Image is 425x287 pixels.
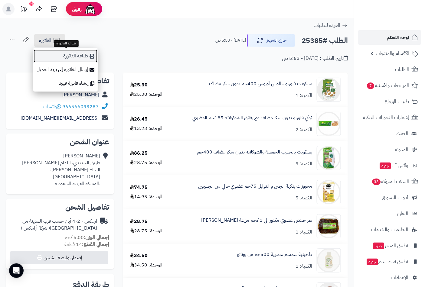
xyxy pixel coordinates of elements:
a: وآتس آبجديد [358,158,421,173]
a: التقارير [358,206,421,221]
div: الكمية: 2 [296,126,312,133]
span: أدوات التسويق [382,193,408,202]
span: تطبيق المتجر [372,241,408,250]
div: 10 [29,2,34,6]
button: إصدار بوليصة الشحن [10,251,108,264]
div: الكمية: 1 [296,92,312,99]
a: التطبيقات والخدمات [358,222,421,237]
span: تطبيق نقاط البيع [366,257,408,266]
span: المدونة [395,145,408,154]
a: كوكي فلوربو بدون سكر مضاف مع رقائق الشوكولاتة 185جم العضوي [192,114,312,121]
strong: إجمالي القطع: [82,241,109,248]
span: جديد [373,243,384,249]
a: طحينية سمسم عضوية 500جم من بوناتو [237,251,312,258]
small: 5.00 كجم [64,234,109,241]
span: المراجعات والأسئلة [366,81,409,90]
a: بسكويت بالحبوب الخمسة والشوكلاته بدون سكر مضاف 400جم [197,149,312,156]
span: جديد [367,259,378,265]
a: إرسال الفاتورة إلى بريد العميل [33,63,98,76]
a: لوحة التحكم [358,30,421,45]
a: إشعارات التحويلات البنكية [358,110,421,125]
img: logo-2.png [384,12,419,24]
div: 34.50 [130,252,148,259]
h2: الطلب #25385 [302,34,348,47]
div: الكمية: 1 [296,263,312,270]
span: ( شركة أرامكس ) [21,224,50,232]
div: 86.25 [130,150,148,157]
div: 26.45 [130,116,148,123]
span: رفيق [72,5,82,13]
div: الوحدة: 34.50 [130,262,163,269]
span: العودة للطلبات [314,22,340,29]
a: [EMAIL_ADDRESS][DOMAIN_NAME] [21,114,99,122]
button: جاري التجهيز [247,34,295,47]
span: التقارير [397,209,408,218]
div: تاريخ الطلب : [DATE] - 5:53 ص [282,55,348,62]
span: وآتس آب [379,161,408,170]
a: الفاتورة [34,34,65,47]
span: لوحة التحكم [387,33,409,42]
a: تمر خلاص عضوي مكنور الي 1 كجم مزرعة [PERSON_NAME] [201,217,312,224]
a: المدونة [358,142,421,157]
div: Open Intercom Messenger [9,263,24,278]
span: العملاء [396,129,408,138]
img: ai-face.png [84,3,96,15]
div: الكمية: 3 [296,160,312,167]
div: الوحدة: 28.75 [130,159,163,166]
span: 7 [367,82,374,89]
a: تحديثات المنصة [16,3,31,17]
div: طباعة الفاتورة [54,40,79,47]
small: [DATE] - 5:53 ص [215,37,246,44]
img: 10-90x90.png [317,112,341,136]
a: الطلبات [358,62,421,77]
img: 1747674572-%D8%B7%D8%AD%D9%8A%D9%86%D8%A9%20%D8%A7%D9%84%D8%B3%D9%85%D8%B3%D9%85%20%D8%A7%D9%84%D... [317,248,341,272]
h2: تفاصيل العميل [11,77,109,85]
div: [PERSON_NAME] طريق الحديدي، اللدام [PERSON_NAME] اللدام [PERSON_NAME]، [GEOGRAPHIC_DATA] .المملكة... [11,153,100,187]
a: طباعة الفاتورة [33,49,98,63]
span: طلبات الإرجاع [384,97,409,106]
span: الإعدادات [391,273,408,282]
a: العودة للطلبات [314,22,348,29]
div: 74.75 [130,184,148,191]
a: السلات المتروكة33 [358,174,421,189]
div: 25.30 [130,82,148,89]
a: بسكويت فلوربو جالوس أوروس 400جم بدون سكر مضاف [209,80,312,87]
span: التطبيقات والخدمات [371,225,408,234]
a: تطبيق نقاط البيعجديد [358,254,421,269]
h2: تفاصيل الشحن [11,204,109,211]
img: 1694972402-81UH4+n6q3L._AC_SY741_-90x90.jpg [317,146,341,170]
small: 14 قطعة [64,241,109,248]
div: الوحدة: 13.23 [130,125,163,132]
a: 966566093287 [62,103,99,110]
img: 1051006-90x90.png [317,78,341,102]
span: إشعارات التحويلات البنكية [363,113,409,122]
div: الكمية: 5 [296,195,312,202]
a: المراجعات والأسئلة7 [358,78,421,93]
div: ارمكس - 2-4 أيام حسب قرب المدينة من [GEOGRAPHIC_DATA] [11,218,97,232]
img: 1710502869-img_5578774917522711211_8413164013038_1_L-90x90.jpg [317,180,341,204]
span: الطلبات [395,65,409,74]
div: الكمية: 1 [296,229,312,236]
div: الوحدة: 14.95 [130,193,163,200]
span: الفاتورة [39,37,51,44]
a: أدوات التسويق [358,190,421,205]
h2: عنوان الشحن [11,138,109,146]
div: الوحدة: 25.30 [130,91,163,98]
span: الأقسام والمنتجات [376,49,409,58]
a: واتساب [43,103,61,110]
a: [PERSON_NAME] [62,91,99,98]
a: العملاء [358,126,421,141]
a: الإعدادات [358,270,421,285]
a: تطبيق المتجرجديد [358,238,421,253]
div: 28.75 [130,218,148,225]
div: الوحدة: 28.75 [130,227,163,234]
span: السلات المتروكة [371,177,409,186]
span: جديد [380,163,391,169]
strong: إجمالي الوزن: [84,234,109,241]
a: إنشاء فاتورة قيود [33,76,98,90]
img: 1718995492-%D8%AA%D9%85%D8%B1%20%D8%AE%D9%84%D8%A7%D8%B5%20%D8%A7%D9%84%D8%B4%D9%87%D9%88%D8%A7%D... [317,214,341,238]
span: 33 [372,179,381,185]
a: مخبوزات بنكهة الجبن و التوابل 75جم عضوي خالي من الجلوتين [198,183,312,190]
a: طلبات الإرجاع [358,94,421,109]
